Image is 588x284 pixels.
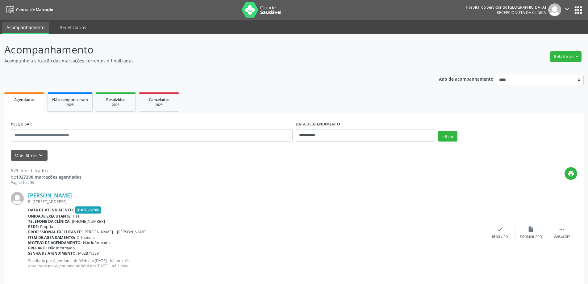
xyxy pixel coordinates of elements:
div: 2025 [144,103,174,107]
span: Agendados [14,97,35,102]
button: Mais filtroskeyboard_arrow_down [11,150,48,161]
button: apps [573,5,584,15]
div: de [11,174,81,180]
span: [PERSON_NAME] | [PERSON_NAME] [83,229,147,235]
span: Recepcionista da clínica [497,10,546,15]
label: DATA DE ATENDIMENTO [296,120,340,129]
img: img [548,3,561,16]
span: Central de Marcação [16,7,53,12]
span: Não informado [48,245,75,251]
i: print [568,170,574,177]
strong: 1927200 marcações agendadas [16,174,81,180]
div: R. [STREET_ADDRESS] [28,199,485,204]
span: M02871389 [78,251,99,256]
span: Não compareceram [52,97,88,102]
a: Central de Marcação [4,5,53,15]
b: Motivo de agendamento: [28,240,82,245]
b: Telefone da clínica: [28,219,71,224]
span: [DATE] 07:00 [75,206,101,214]
div: Mais ações [553,235,570,239]
i: check [497,226,503,233]
span: Hse [73,214,80,219]
button:  [561,3,573,16]
div: 2025 [52,103,88,107]
span: Não informado [83,240,110,245]
button: print [565,167,577,180]
b: Profissional executante: [28,229,82,235]
button: Filtrar [438,131,457,142]
button: Relatórios [550,51,582,62]
b: Data de atendimento: [28,207,74,213]
div: 573 itens filtrados [11,167,81,174]
i: insert_drive_file [528,226,534,233]
img: img [11,192,24,205]
i: keyboard_arrow_down [37,152,44,159]
div: Resolvido [492,235,508,239]
p: Acompanhamento [4,42,410,57]
a: Beneficiários [55,22,90,33]
b: Preparo: [28,245,47,251]
span: Própria [40,224,53,229]
i:  [564,6,570,12]
p: Ano de acompanhamento [439,75,494,83]
span: [PHONE_NUMBER] [72,219,105,224]
div: Página 1 de 39 [11,180,81,185]
b: Senha de atendimento: [28,251,77,256]
a: [PERSON_NAME] [28,192,72,199]
div: Exportar (PDF) [520,235,542,239]
a: Acompanhamento [2,22,49,34]
label: PESQUISAR [11,120,32,129]
b: Item de agendamento: [28,235,75,240]
p: Solicitado por Agendamento Web em [DATE] - há um mês Atualizado por Agendamento Web em [DATE] - h... [28,258,485,269]
b: Unidade executante: [28,214,72,219]
div: Hospital do Servidor do [GEOGRAPHIC_DATA] [466,5,546,10]
span: Ortopedia [77,235,95,240]
div: 2025 [100,103,131,107]
b: Rede: [28,224,39,229]
i:  [558,226,565,233]
p: Acompanhe a situação das marcações correntes e finalizadas [4,57,410,64]
span: Cancelados [149,97,169,102]
span: Resolvidos [106,97,125,102]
